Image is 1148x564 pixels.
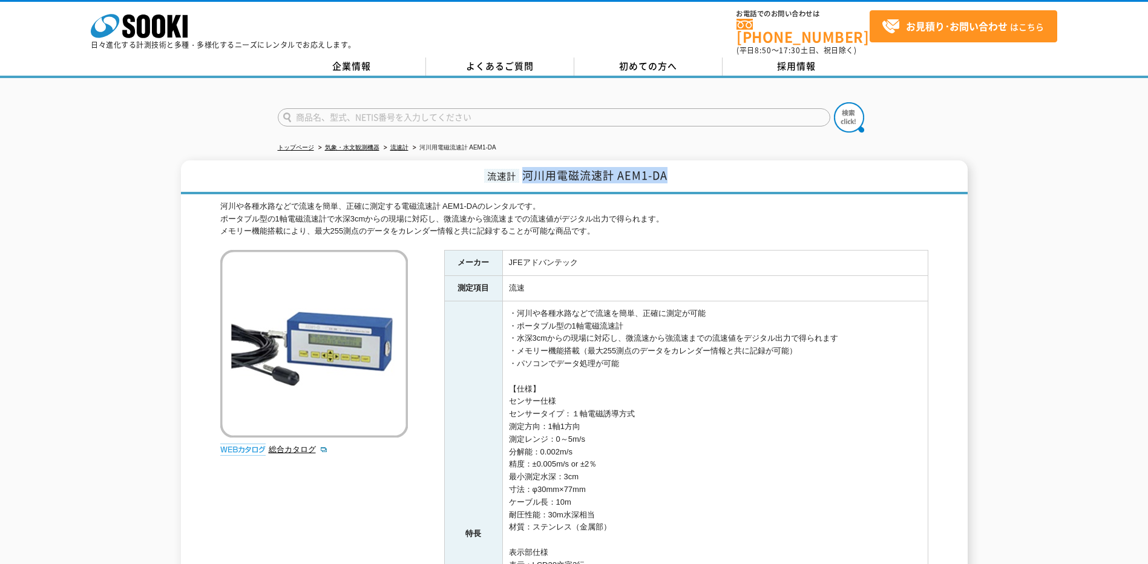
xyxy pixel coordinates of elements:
[220,200,928,238] div: 河川や各種水路などで流速を簡単、正確に測定する電磁流速計 AEM1-DAのレンタルです。 ポータブル型の1軸電磁流速計で水深3cmからの現場に対応し、微流速から強流速までの流速値がデジタル出力で...
[278,108,830,126] input: 商品名、型式、NETIS番号を入力してください
[278,144,314,151] a: トップページ
[444,251,502,276] th: メーカー
[755,45,772,56] span: 8:50
[619,59,677,73] span: 初めての方へ
[574,57,723,76] a: 初めての方へ
[882,18,1044,36] span: はこちら
[484,169,519,183] span: 流速計
[426,57,574,76] a: よくあるご質問
[906,19,1008,33] strong: お見積り･お問い合わせ
[278,57,426,76] a: 企業情報
[444,276,502,301] th: 測定項目
[870,10,1057,42] a: お見積り･お問い合わせはこちら
[779,45,801,56] span: 17:30
[502,251,928,276] td: JFEアドバンテック
[220,250,408,438] img: 河川用電磁流速計 AEM1-DA
[325,144,379,151] a: 気象・水文観測機器
[736,45,856,56] span: (平日 ～ 土日、祝日除く)
[736,19,870,44] a: [PHONE_NUMBER]
[91,41,356,48] p: 日々進化する計測技術と多種・多様化するニーズにレンタルでお応えします。
[502,276,928,301] td: 流速
[390,144,408,151] a: 流速計
[723,57,871,76] a: 採用情報
[522,167,667,183] span: 河川用電磁流速計 AEM1-DA
[269,445,328,454] a: 総合カタログ
[410,142,496,154] li: 河川用電磁流速計 AEM1-DA
[220,444,266,456] img: webカタログ
[736,10,870,18] span: お電話でのお問い合わせは
[834,102,864,133] img: btn_search.png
